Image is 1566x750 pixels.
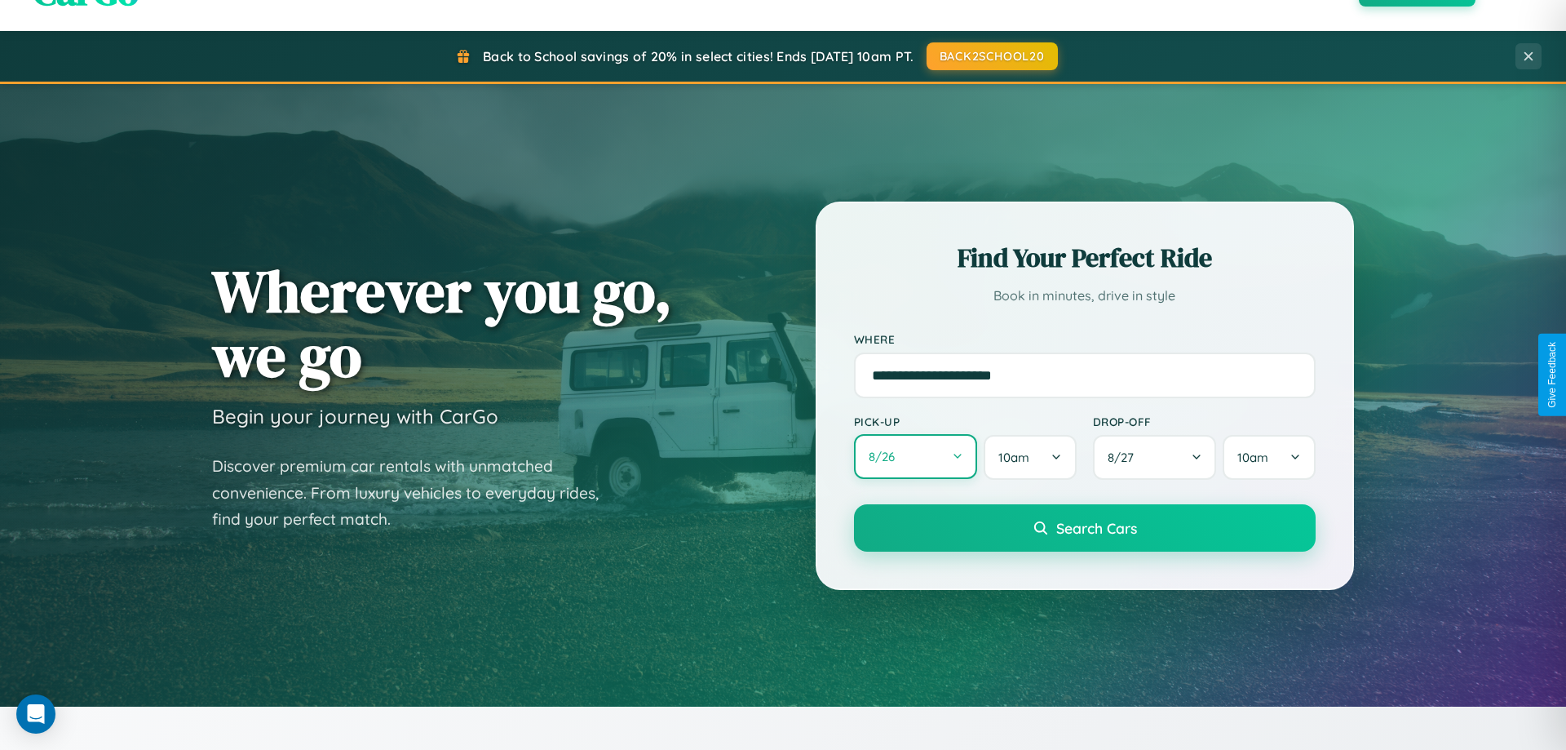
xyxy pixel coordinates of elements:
div: Open Intercom Messenger [16,695,55,734]
div: Give Feedback [1546,342,1558,408]
button: 8/26 [854,434,978,479]
p: Book in minutes, drive in style [854,284,1316,308]
button: 10am [1223,435,1316,480]
label: Where [854,332,1316,346]
span: Back to School savings of 20% in select cities! Ends [DATE] 10am PT. [483,48,913,64]
label: Pick-up [854,415,1077,428]
span: 10am [1238,450,1269,465]
button: Search Cars [854,504,1316,552]
label: Drop-off [1093,415,1316,428]
h3: Begin your journey with CarGo [212,404,498,428]
span: 10am [999,450,1030,465]
button: 10am [984,435,1077,480]
span: 8 / 26 [869,449,903,464]
h1: Wherever you go, we go [212,259,672,388]
span: Search Cars [1057,519,1138,537]
p: Discover premium car rentals with unmatched convenience. From luxury vehicles to everyday rides, ... [212,453,620,533]
span: 8 / 27 [1108,450,1142,465]
h2: Find Your Perfect Ride [854,240,1316,276]
button: BACK2SCHOOL20 [927,42,1058,70]
button: 8/27 [1093,435,1217,480]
